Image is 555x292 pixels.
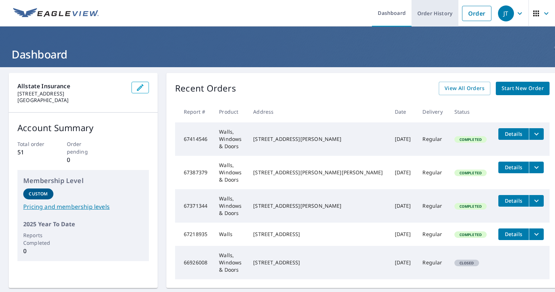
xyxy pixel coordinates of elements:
td: 66926008 [175,246,213,279]
button: filesDropdownBtn-67387379 [529,162,544,173]
a: View All Orders [439,82,490,95]
th: Date [389,101,417,122]
td: Regular [417,189,448,223]
span: Completed [455,204,486,209]
span: Details [503,231,524,238]
a: Start New Order [496,82,550,95]
p: Total order [17,140,50,148]
div: [STREET_ADDRESS][PERSON_NAME] [253,135,383,143]
span: Details [503,197,524,204]
p: Order pending [67,140,100,155]
button: detailsBtn-67387379 [498,162,529,173]
p: 0 [23,247,53,255]
td: Walls [213,223,247,246]
button: filesDropdownBtn-67371344 [529,195,544,207]
td: [DATE] [389,246,417,279]
button: detailsBtn-67414546 [498,128,529,140]
td: Regular [417,156,448,189]
th: Status [449,101,493,122]
p: Allstate Insurance [17,82,126,90]
div: [STREET_ADDRESS] [253,259,383,266]
span: Start New Order [502,84,544,93]
td: Regular [417,223,448,246]
a: Pricing and membership levels [23,202,143,211]
span: Details [503,130,524,137]
p: [GEOGRAPHIC_DATA] [17,97,126,104]
td: 67371344 [175,189,213,223]
th: Address [247,101,389,122]
td: Walls, Windows & Doors [213,189,247,223]
span: Closed [455,260,478,265]
td: [DATE] [389,189,417,223]
span: Completed [455,170,486,175]
td: [DATE] [389,122,417,156]
p: Membership Level [23,176,143,186]
td: Walls, Windows & Doors [213,122,247,156]
button: detailsBtn-67218935 [498,228,529,240]
p: Recent Orders [175,82,236,95]
td: 67387379 [175,156,213,189]
a: Order [462,6,491,21]
span: Completed [455,137,486,142]
td: [DATE] [389,156,417,189]
th: Product [213,101,247,122]
th: Report # [175,101,213,122]
div: [STREET_ADDRESS] [253,231,383,238]
button: detailsBtn-67371344 [498,195,529,207]
span: View All Orders [445,84,485,93]
td: Regular [417,246,448,279]
span: Details [503,164,524,171]
td: 67218935 [175,223,213,246]
p: Reports Completed [23,231,53,247]
div: JT [498,5,514,21]
div: [STREET_ADDRESS][PERSON_NAME] [253,202,383,210]
button: filesDropdownBtn-67218935 [529,228,544,240]
td: Regular [417,122,448,156]
td: Walls, Windows & Doors [213,156,247,189]
button: filesDropdownBtn-67414546 [529,128,544,140]
td: [DATE] [389,223,417,246]
p: 51 [17,148,50,157]
p: 2025 Year To Date [23,220,143,228]
p: Custom [29,191,48,197]
td: 67414546 [175,122,213,156]
h1: Dashboard [9,47,546,62]
span: Completed [455,232,486,237]
td: Walls, Windows & Doors [213,246,247,279]
img: EV Logo [13,8,99,19]
p: Account Summary [17,121,149,134]
th: Delivery [417,101,448,122]
div: [STREET_ADDRESS][PERSON_NAME][PERSON_NAME] [253,169,383,176]
p: 0 [67,155,100,164]
p: [STREET_ADDRESS] [17,90,126,97]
